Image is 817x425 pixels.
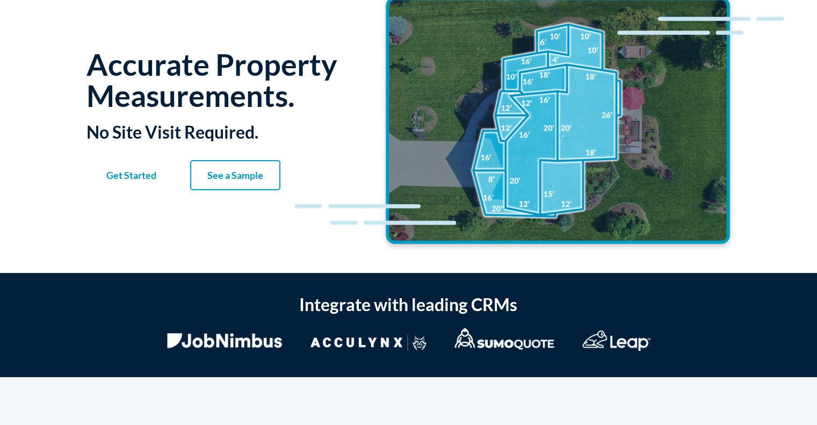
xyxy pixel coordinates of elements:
[207,169,263,181] strong: See a Sample
[190,160,280,190] a: See a Sample
[106,169,156,181] strong: Get Started
[86,46,337,113] span: Accurate Property Measurements.
[86,121,258,142] span: No Site Visit Required.
[86,160,177,190] a: Get Started
[299,294,517,315] span: Integrate with leading CRMs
